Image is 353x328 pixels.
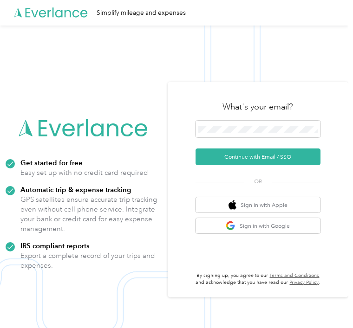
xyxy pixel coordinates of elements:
[20,241,90,250] strong: IRS compliant reports
[20,185,131,194] strong: Automatic trip & expense tracking
[289,279,319,286] a: Privacy Policy
[196,197,320,212] button: apple logoSign in with Apple
[222,101,293,112] h3: What's your email?
[244,178,272,186] span: OR
[196,272,320,286] p: By signing up, you agree to our and acknowledge that you have read our .
[20,195,162,234] p: GPS satellites ensure accurate trip tracking even without cell phone service. Integrate your bank...
[229,200,236,210] img: apple logo
[20,168,148,178] p: Easy set up with no credit card required
[20,158,83,167] strong: Get started for free
[226,221,235,231] img: google logo
[97,8,186,18] div: Simplify mileage and expenses
[269,272,319,279] a: Terms and Conditions
[196,218,320,233] button: google logoSign in with Google
[196,148,320,165] button: Continue with Email / SSO
[20,251,162,270] p: Export a complete record of your trips and expenses.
